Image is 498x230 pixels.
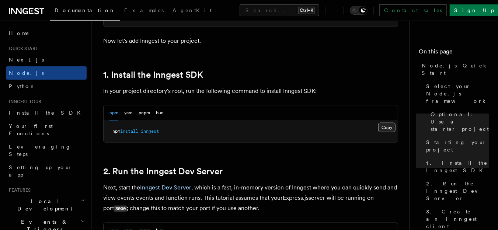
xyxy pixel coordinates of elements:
[426,208,489,230] span: 3. Create an Inngest client
[6,66,87,80] a: Node.js
[9,57,44,63] span: Next.js
[103,166,223,177] a: 2. Run the Inngest Dev Server
[9,29,29,37] span: Home
[6,161,87,181] a: Setting up your app
[423,156,489,177] a: 1. Install the Inngest SDK
[103,182,398,214] p: Next, start the , which is a fast, in-memory version of Inngest where you can quickly send and vi...
[114,206,127,212] code: 3000
[426,139,489,153] span: Starting your project
[298,7,315,14] kbd: Ctrl+K
[9,110,85,116] span: Install the SDK
[6,140,87,161] a: Leveraging Steps
[379,4,447,16] a: Contact sales
[50,2,120,21] a: Documentation
[109,105,118,121] button: npm
[55,7,115,13] span: Documentation
[156,105,164,121] button: bun
[173,7,212,13] span: AgentKit
[428,108,489,136] a: Optional: Use a starter project
[120,2,168,20] a: Examples
[9,70,44,76] span: Node.js
[423,177,489,205] a: 2. Run the Inngest Dev Server
[378,123,396,132] button: Copy
[124,105,133,121] button: yarn
[422,62,489,77] span: Node.js Quick Start
[431,111,489,133] span: Optional: Use a starter project
[426,180,489,202] span: 2. Run the Inngest Dev Server
[6,27,87,40] a: Home
[6,80,87,93] a: Python
[419,59,489,80] a: Node.js Quick Start
[124,7,164,13] span: Examples
[6,119,87,140] a: Your first Functions
[9,83,36,89] span: Python
[6,195,87,215] button: Local Development
[9,123,53,136] span: Your first Functions
[6,106,87,119] a: Install the SDK
[426,159,489,174] span: 1. Install the Inngest SDK
[9,164,72,178] span: Setting up your app
[423,136,489,156] a: Starting your project
[240,4,319,16] button: Search...Ctrl+K
[103,86,398,96] p: In your project directory's root, run the following command to install Inngest SDK:
[6,53,87,66] a: Next.js
[6,187,31,193] span: Features
[120,129,138,134] span: install
[423,80,489,108] a: Select your Node.js framework
[426,83,489,105] span: Select your Node.js framework
[6,198,80,212] span: Local Development
[103,36,398,46] p: Now let's add Inngest to your project.
[141,129,159,134] span: inngest
[103,70,203,80] a: 1. Install the Inngest SDK
[419,47,489,59] h4: On this page
[139,105,150,121] button: pnpm
[6,46,38,52] span: Quick start
[350,6,368,15] button: Toggle dark mode
[140,184,191,191] a: Inngest Dev Server
[112,129,120,134] span: npm
[6,99,41,105] span: Inngest tour
[168,2,216,20] a: AgentKit
[9,144,71,157] span: Leveraging Steps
